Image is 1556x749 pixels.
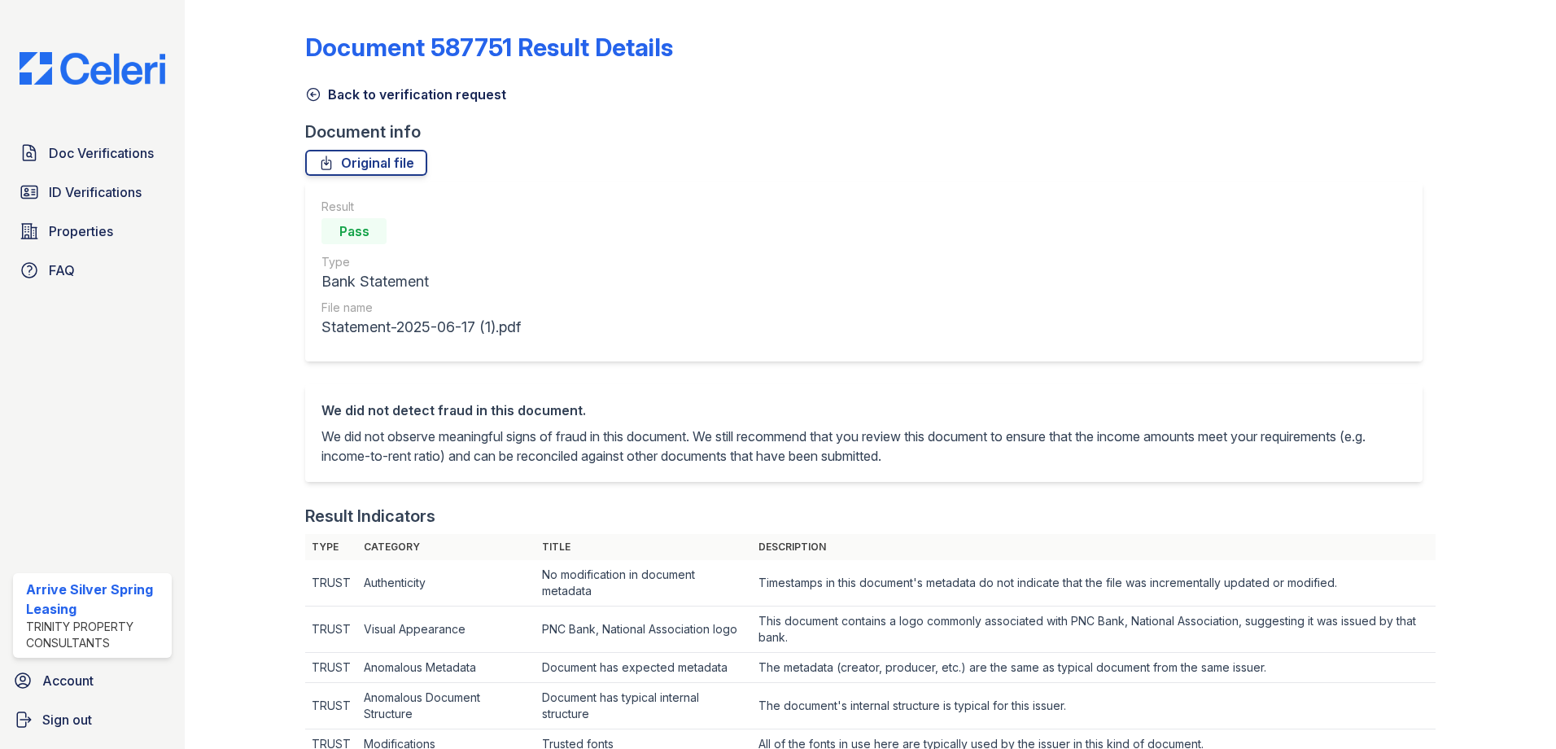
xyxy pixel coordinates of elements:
[357,683,535,729] td: Anomalous Document Structure
[535,534,752,560] th: Title
[535,653,752,683] td: Document has expected metadata
[49,261,75,280] span: FAQ
[49,182,142,202] span: ID Verifications
[752,653,1436,683] td: The metadata (creator, producer, etc.) are the same as typical document from the same issuer.
[305,534,357,560] th: Type
[321,254,521,270] div: Type
[752,683,1436,729] td: The document's internal structure is typical for this issuer.
[42,671,94,690] span: Account
[7,52,178,85] img: CE_Logo_Blue-a8612792a0a2168367f1c8372b55b34899dd931a85d93a1a3d3e32e68fde9ad4.png
[305,85,506,104] a: Back to verification request
[357,607,535,653] td: Visual Appearance
[26,619,165,651] div: Trinity Property Consultants
[26,580,165,619] div: Arrive Silver Spring Leasing
[49,221,113,241] span: Properties
[752,534,1436,560] th: Description
[321,199,521,215] div: Result
[321,270,521,293] div: Bank Statement
[357,560,535,607] td: Authenticity
[535,683,752,729] td: Document has typical internal structure
[357,653,535,683] td: Anomalous Metadata
[13,215,172,247] a: Properties
[305,33,673,62] a: Document 587751 Result Details
[49,143,154,163] span: Doc Verifications
[305,607,357,653] td: TRUST
[42,710,92,729] span: Sign out
[321,427,1406,466] p: We did not observe meaningful signs of fraud in this document. We still recommend that you review...
[1488,684,1540,733] iframe: chat widget
[13,254,172,287] a: FAQ
[7,703,178,736] a: Sign out
[305,560,357,607] td: TRUST
[752,607,1436,653] td: This document contains a logo commonly associated with PNC Bank, National Association, suggesting...
[321,218,387,244] div: Pass
[13,176,172,208] a: ID Verifications
[305,683,357,729] td: TRUST
[535,560,752,607] td: No modification in document metadata
[535,607,752,653] td: PNC Bank, National Association logo
[321,300,521,316] div: File name
[305,150,427,176] a: Original file
[305,120,1436,143] div: Document info
[305,653,357,683] td: TRUST
[305,505,435,528] div: Result Indicators
[321,316,521,339] div: Statement-2025-06-17 (1).pdf
[321,401,1406,420] div: We did not detect fraud in this document.
[7,664,178,697] a: Account
[13,137,172,169] a: Doc Verifications
[752,560,1436,607] td: Timestamps in this document's metadata do not indicate that the file was incrementally updated or...
[357,534,535,560] th: Category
